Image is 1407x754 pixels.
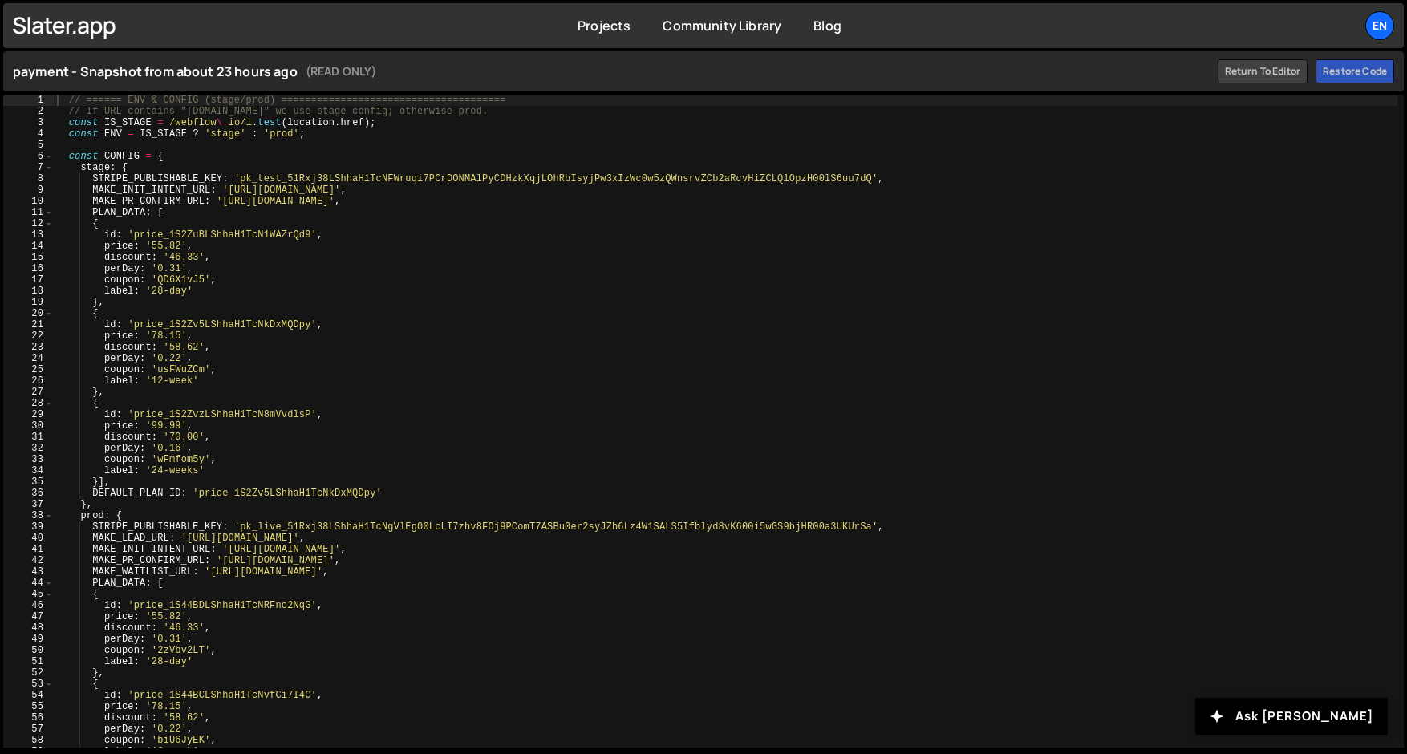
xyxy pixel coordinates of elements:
div: 8 [3,173,54,184]
div: 18 [3,286,54,297]
div: 20 [3,308,54,319]
div: 1 [3,95,54,106]
div: 58 [3,735,54,746]
div: 54 [3,690,54,701]
div: 39 [3,521,54,533]
div: 14 [3,241,54,252]
div: 29 [3,409,54,420]
div: 44 [3,578,54,589]
div: 16 [3,263,54,274]
div: 56 [3,712,54,724]
div: 19 [3,297,54,308]
div: 17 [3,274,54,286]
div: 32 [3,443,54,454]
div: 38 [3,510,54,521]
div: 12 [3,218,54,229]
div: 51 [3,656,54,667]
div: 7 [3,162,54,173]
div: 21 [3,319,54,330]
h1: payment - Snapshot from about 23 hours ago [13,62,1210,81]
div: 55 [3,701,54,712]
div: 28 [3,398,54,409]
div: 15 [3,252,54,263]
div: 49 [3,634,54,645]
div: 3 [3,117,54,128]
div: 11 [3,207,54,218]
div: 47 [3,611,54,622]
div: 5 [3,140,54,151]
div: 52 [3,667,54,679]
small: (READ ONLY) [306,62,377,81]
a: Projects [578,17,631,34]
a: Blog [813,17,841,34]
div: 27 [3,387,54,398]
a: En [1365,11,1394,40]
div: 24 [3,353,54,364]
button: Ask [PERSON_NAME] [1195,698,1388,735]
div: 50 [3,645,54,656]
div: 41 [3,544,54,555]
div: Restore code [1316,59,1394,83]
div: 33 [3,454,54,465]
a: Community Library [663,17,781,34]
a: Return to editor [1218,59,1308,83]
div: 42 [3,555,54,566]
div: 26 [3,375,54,387]
div: 43 [3,566,54,578]
div: 30 [3,420,54,432]
div: 34 [3,465,54,476]
div: 45 [3,589,54,600]
div: 31 [3,432,54,443]
div: 4 [3,128,54,140]
div: 46 [3,600,54,611]
div: 23 [3,342,54,353]
div: 22 [3,330,54,342]
div: 36 [3,488,54,499]
div: 9 [3,184,54,196]
div: 57 [3,724,54,735]
div: 10 [3,196,54,207]
div: 48 [3,622,54,634]
div: 35 [3,476,54,488]
div: 37 [3,499,54,510]
div: 25 [3,364,54,375]
div: 53 [3,679,54,690]
div: 40 [3,533,54,544]
div: 2 [3,106,54,117]
div: 13 [3,229,54,241]
div: 6 [3,151,54,162]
